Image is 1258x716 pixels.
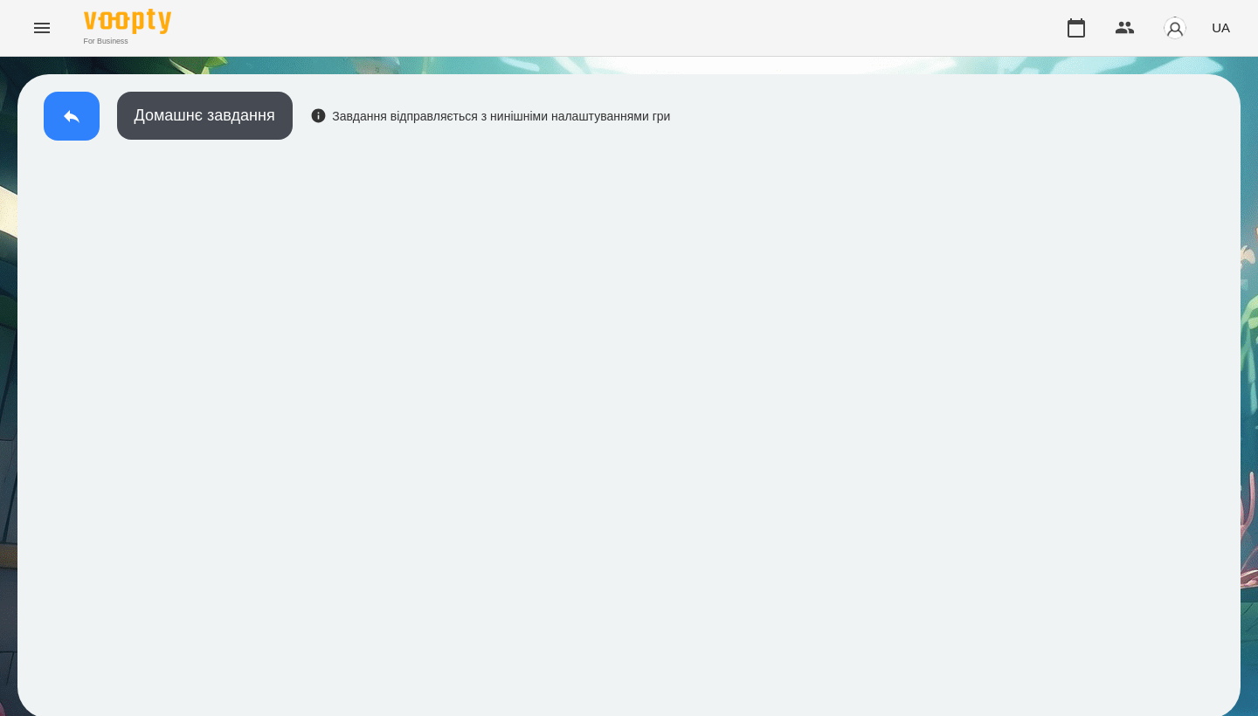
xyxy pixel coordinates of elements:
button: UA [1205,11,1237,44]
div: Завдання відправляється з нинішніми налаштуваннями гри [310,107,671,125]
span: UA [1212,18,1230,37]
span: For Business [84,36,171,47]
img: Voopty Logo [84,9,171,34]
button: Домашнє завдання [117,92,293,140]
button: Menu [21,7,63,49]
img: avatar_s.png [1163,16,1187,40]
